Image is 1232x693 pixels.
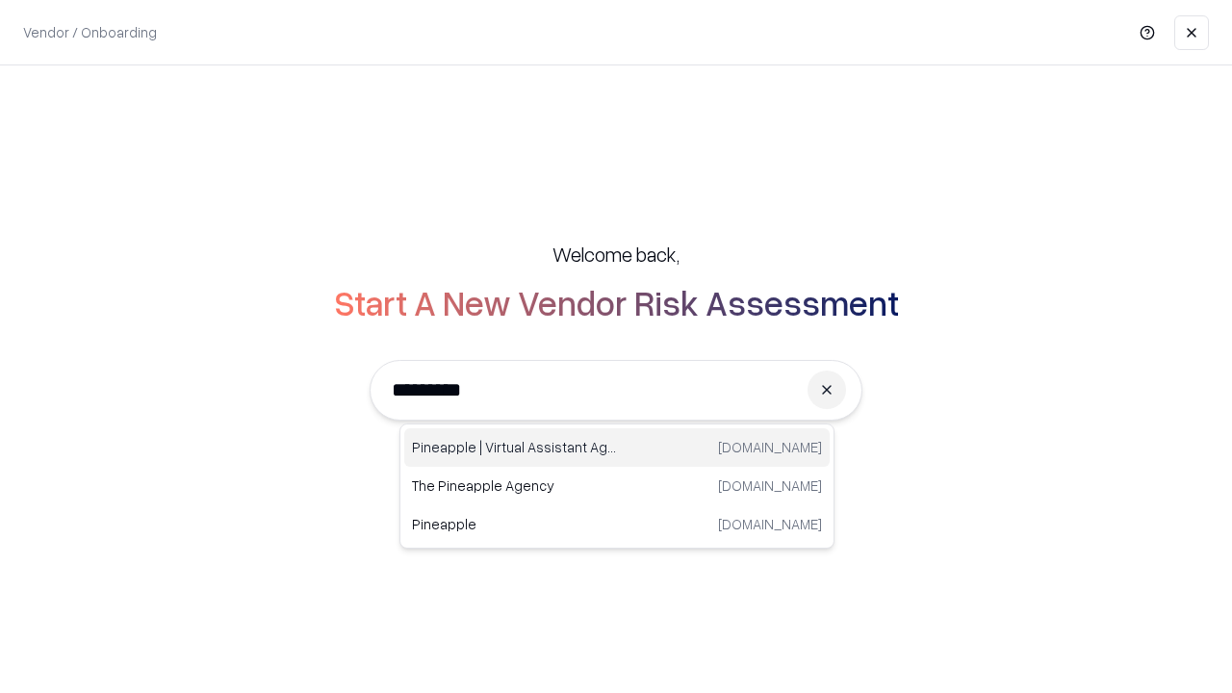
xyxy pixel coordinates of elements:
[412,437,617,457] p: Pineapple | Virtual Assistant Agency
[552,241,680,268] h5: Welcome back,
[718,437,822,457] p: [DOMAIN_NAME]
[334,283,899,321] h2: Start A New Vendor Risk Assessment
[412,514,617,534] p: Pineapple
[718,514,822,534] p: [DOMAIN_NAME]
[718,475,822,496] p: [DOMAIN_NAME]
[399,423,834,549] div: Suggestions
[412,475,617,496] p: The Pineapple Agency
[23,22,157,42] p: Vendor / Onboarding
